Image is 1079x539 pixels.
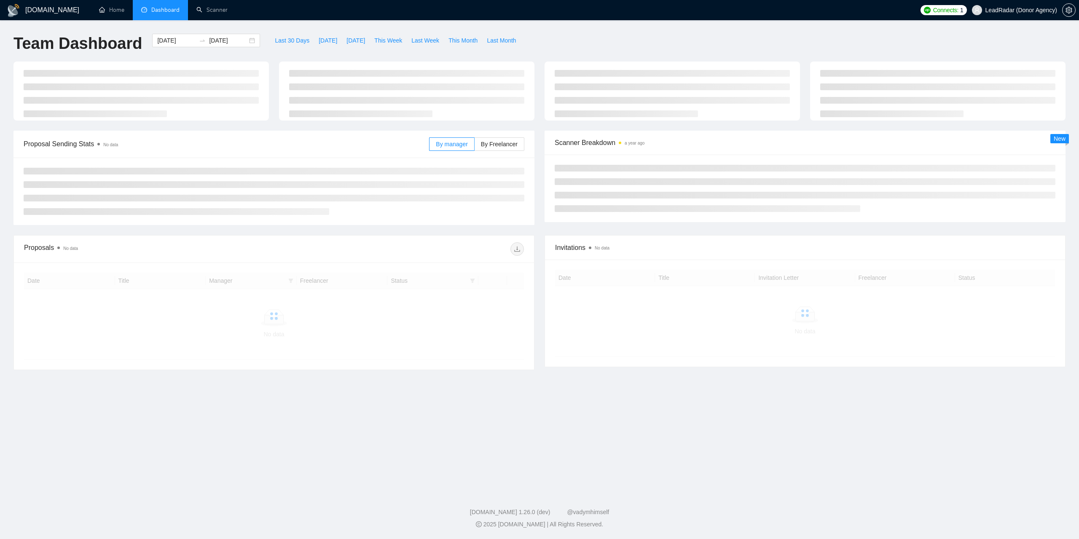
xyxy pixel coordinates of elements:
[24,242,274,256] div: Proposals
[209,36,247,45] input: End date
[63,246,78,251] span: No data
[444,34,482,47] button: This Month
[960,5,964,15] span: 1
[625,141,644,145] time: a year ago
[487,36,516,45] span: Last Month
[567,509,609,515] a: @vadymhimself
[141,7,147,13] span: dashboard
[555,137,1055,148] span: Scanner Breakdown
[275,36,309,45] span: Last 30 Days
[270,34,314,47] button: Last 30 Days
[1054,135,1066,142] span: New
[374,36,402,45] span: This Week
[151,6,180,13] span: Dashboard
[346,36,365,45] span: [DATE]
[476,521,482,527] span: copyright
[974,7,980,13] span: user
[470,509,550,515] a: [DOMAIN_NAME] 1.26.0 (dev)
[595,246,609,250] span: No data
[199,37,206,44] span: to
[407,34,444,47] button: Last Week
[7,4,20,17] img: logo
[411,36,439,45] span: Last Week
[199,37,206,44] span: swap-right
[99,6,124,13] a: homeHome
[448,36,478,45] span: This Month
[481,141,518,147] span: By Freelancer
[924,7,931,13] img: upwork-logo.png
[436,141,467,147] span: By manager
[319,36,337,45] span: [DATE]
[13,34,142,54] h1: Team Dashboard
[342,34,370,47] button: [DATE]
[7,520,1072,529] div: 2025 [DOMAIN_NAME] | All Rights Reserved.
[314,34,342,47] button: [DATE]
[103,142,118,147] span: No data
[933,5,958,15] span: Connects:
[1062,3,1076,17] button: setting
[1062,7,1076,13] a: setting
[24,139,429,149] span: Proposal Sending Stats
[370,34,407,47] button: This Week
[555,242,1055,253] span: Invitations
[157,36,196,45] input: Start date
[482,34,521,47] button: Last Month
[196,6,228,13] a: searchScanner
[1063,7,1075,13] span: setting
